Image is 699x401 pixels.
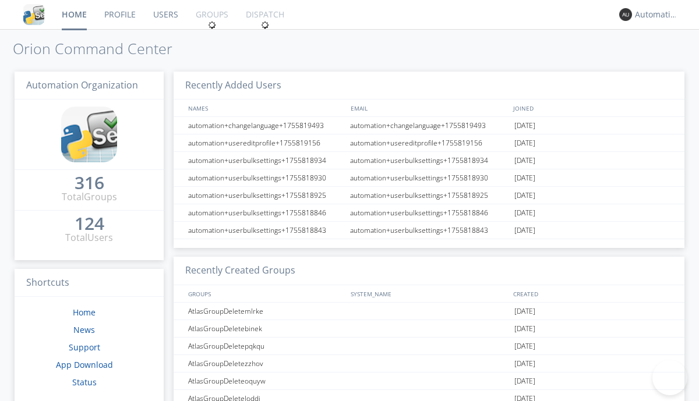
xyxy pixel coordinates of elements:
[510,285,673,302] div: CREATED
[652,360,687,395] iframe: Toggle Customer Support
[185,152,347,169] div: automation+userbulksettings+1755818934
[510,100,673,116] div: JOINED
[514,134,535,152] span: [DATE]
[174,355,684,372] a: AtlasGroupDeletezzhov[DATE]
[347,117,511,134] div: automation+changelanguage+1755819493
[73,307,96,318] a: Home
[514,222,535,239] span: [DATE]
[75,218,104,229] div: 124
[69,342,100,353] a: Support
[26,79,138,91] span: Automation Organization
[75,218,104,231] a: 124
[185,134,347,151] div: automation+usereditprofile+1755819156
[514,152,535,169] span: [DATE]
[348,100,510,116] div: EMAIL
[348,285,510,302] div: SYSTEM_NAME
[347,222,511,239] div: automation+userbulksettings+1755818843
[185,285,345,302] div: GROUPS
[347,169,511,186] div: automation+userbulksettings+1755818930
[635,9,679,20] div: Automation+atlas0027
[61,107,117,162] img: cddb5a64eb264b2086981ab96f4c1ba7
[174,320,684,338] a: AtlasGroupDeletebinek[DATE]
[174,257,684,285] h3: Recently Created Groups
[347,152,511,169] div: automation+userbulksettings+1755818934
[619,8,632,21] img: 373638.png
[514,169,535,187] span: [DATE]
[514,338,535,355] span: [DATE]
[56,359,113,370] a: App Download
[514,303,535,320] span: [DATE]
[174,204,684,222] a: automation+userbulksettings+1755818846automation+userbulksettings+1755818846[DATE]
[185,372,347,389] div: AtlasGroupDeleteoquyw
[75,177,104,190] a: 316
[208,21,216,29] img: spin.svg
[23,4,44,25] img: cddb5a64eb264b2086981ab96f4c1ba7
[185,169,347,186] div: automation+userbulksettings+1755818930
[185,338,347,354] div: AtlasGroupDeletepqkqu
[514,372,535,390] span: [DATE]
[72,377,97,388] a: Status
[514,187,535,204] span: [DATE]
[174,338,684,355] a: AtlasGroupDeletepqkqu[DATE]
[73,324,95,335] a: News
[15,269,164,297] h3: Shortcuts
[75,177,104,189] div: 316
[174,152,684,169] a: automation+userbulksettings+1755818934automation+userbulksettings+1755818934[DATE]
[185,187,347,204] div: automation+userbulksettings+1755818925
[174,372,684,390] a: AtlasGroupDeleteoquyw[DATE]
[514,204,535,222] span: [DATE]
[65,231,113,244] div: Total Users
[174,134,684,152] a: automation+usereditprofile+1755819156automation+usereditprofile+1755819156[DATE]
[174,303,684,320] a: AtlasGroupDeletemlrke[DATE]
[185,303,347,320] div: AtlasGroupDeletemlrke
[174,187,684,204] a: automation+userbulksettings+1755818925automation+userbulksettings+1755818925[DATE]
[185,320,347,337] div: AtlasGroupDeletebinek
[347,187,511,204] div: automation+userbulksettings+1755818925
[514,355,535,372] span: [DATE]
[185,204,347,221] div: automation+userbulksettings+1755818846
[514,320,535,338] span: [DATE]
[174,117,684,134] a: automation+changelanguage+1755819493automation+changelanguage+1755819493[DATE]
[185,222,347,239] div: automation+userbulksettings+1755818843
[174,169,684,187] a: automation+userbulksettings+1755818930automation+userbulksettings+1755818930[DATE]
[174,222,684,239] a: automation+userbulksettings+1755818843automation+userbulksettings+1755818843[DATE]
[185,117,347,134] div: automation+changelanguage+1755819493
[174,72,684,100] h3: Recently Added Users
[347,204,511,221] div: automation+userbulksettings+1755818846
[185,355,347,372] div: AtlasGroupDeletezzhov
[185,100,345,116] div: NAMES
[261,21,269,29] img: spin.svg
[347,134,511,151] div: automation+usereditprofile+1755819156
[62,190,117,204] div: Total Groups
[514,117,535,134] span: [DATE]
